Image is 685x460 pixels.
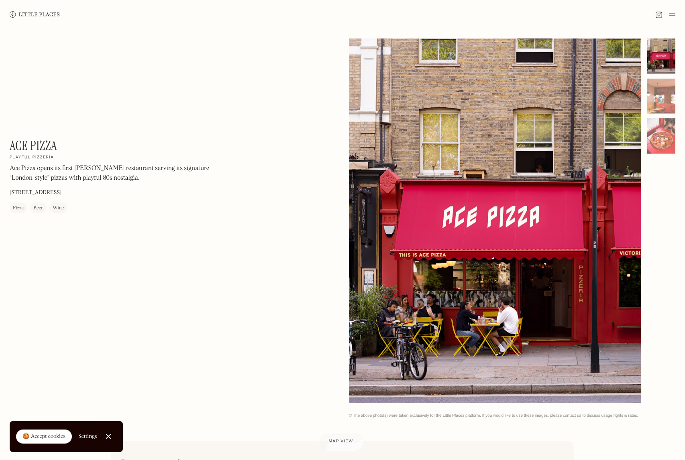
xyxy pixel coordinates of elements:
[78,434,97,439] div: Settings
[10,164,226,183] p: Ace Pizza opens its first [PERSON_NAME] restaurant serving its signature “London-style” pizzas wi...
[318,432,363,451] a: Map view
[33,205,43,213] div: Beer
[349,413,675,418] div: © The above photo(s) were taken exclusively for the Little Places platform. If you would like to ...
[16,430,72,444] a: 🍪 Accept cookies
[328,439,353,444] span: Map view
[13,205,24,213] div: Pizza
[78,428,97,446] a: Settings
[10,189,61,197] p: [STREET_ADDRESS]
[10,138,57,153] h1: Ace Pizza
[53,205,64,213] div: Wine
[22,433,65,441] div: 🍪 Accept cookies
[10,155,54,161] h2: Playful pizzeria
[100,428,116,444] a: Close Cookie Popup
